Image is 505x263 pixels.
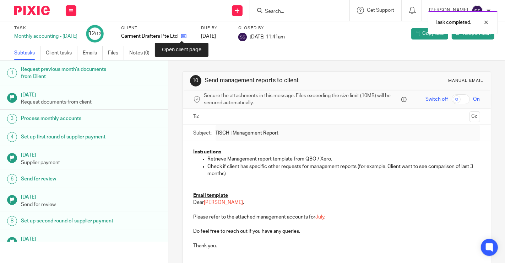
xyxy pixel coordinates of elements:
p: Task completed. [435,19,471,26]
label: Task [14,25,77,31]
p: Send for review [21,201,161,208]
img: Pixie [14,6,50,15]
div: Monthly accounting - [DATE] [14,33,77,40]
a: Files [108,46,124,60]
p: Retrieve Management report template from QBO / Xero. [208,156,480,163]
a: Subtasks [14,46,40,60]
a: Notes (0) [129,46,155,60]
span: July [316,215,325,220]
h1: [DATE] [21,234,161,243]
img: svg%3E [472,5,483,16]
h1: Process monthly accounts [21,113,114,124]
p: Check if client has specific other requests for management reports (for example, Client want to s... [208,163,480,178]
h1: [DATE] [21,90,161,99]
span: [PERSON_NAME] [204,200,243,205]
div: 10 [190,75,201,86]
label: Due by [201,25,229,31]
p: Request documents from client [21,99,161,106]
p: Do feel free to reach out if you have any queries. [194,228,480,235]
h1: Set up first round of supplier payment [21,132,114,142]
p: Dear , [194,199,480,206]
h1: Set up second round of supplier payment [21,216,114,226]
p: Please refer to the attached management accounts for . [194,214,480,221]
h1: Send for review [21,174,114,184]
p: Thank you. [194,242,480,249]
p: Supplier payment [21,159,161,166]
u: Email template [194,193,228,198]
span: On [473,96,480,103]
div: 8 [7,216,17,226]
div: [DATE] [201,33,229,40]
h1: [DATE] [21,192,161,201]
label: Closed by [238,25,285,31]
div: 4 [7,132,17,142]
h1: [DATE] [21,150,161,159]
a: Audit logs [161,46,188,60]
img: svg%3E [238,33,247,41]
label: To: [194,113,201,120]
span: Secure the attachments in this message. Files exceeding the size limit (10MB) will be secured aut... [204,92,400,107]
a: Emails [83,46,103,60]
span: [DATE] 11:41am [250,34,285,39]
h1: Request previous month's documents from Client [21,64,114,82]
button: Cc [469,111,480,122]
u: Instructions [194,149,222,154]
div: 3 [7,114,17,124]
h1: Send management reports to client [205,77,352,84]
div: 1 [7,68,17,78]
div: 12 [88,30,101,38]
p: Garment Drafters Pte Ltd [121,33,178,40]
label: Client [121,25,192,31]
div: Manual email [449,78,484,84]
label: Subject: [194,130,212,137]
span: Switch off [426,96,448,103]
div: 6 [7,174,17,184]
a: Client tasks [46,46,77,60]
small: /12 [95,32,101,36]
